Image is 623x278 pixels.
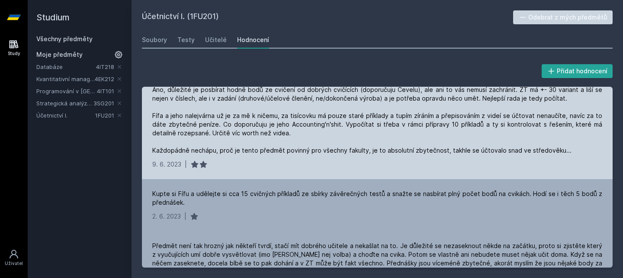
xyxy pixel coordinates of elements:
[513,10,613,24] button: Odebrat z mých předmětů
[36,87,97,95] a: Programování v [GEOGRAPHIC_DATA]
[184,212,186,221] div: |
[36,75,95,83] a: Kvantitativní management
[142,31,167,49] a: Soubory
[152,190,602,207] div: Kupte si Fífu a udělejte si cca 15 cvičných příkladů ze sbírky závěrečných testů a snažte se nasb...
[152,242,602,276] div: Předmět není tak hrozný jak někteří tvrdí, stačí mít dobrého učitele a nekašlat na to. Je důležit...
[8,50,20,57] div: Study
[142,10,513,24] h2: Účetnictví I. (1FU201)
[97,88,114,95] a: 4IT101
[96,63,114,70] a: 4IT218
[205,36,227,44] div: Učitelé
[5,260,23,267] div: Uživatel
[95,112,114,119] a: 1FU201
[177,31,195,49] a: Testy
[2,245,26,271] a: Uživatel
[237,31,269,49] a: Hodnocení
[542,64,613,78] button: Přidat hodnocení
[142,36,167,44] div: Soubory
[152,68,602,155] div: Píšu recenzi jako někdo, kdo dělal tenhle předmět na dvakrát. Poprvé na 4, podruhé na 2. Ano, důl...
[177,36,195,44] div: Testy
[152,160,181,169] div: 9. 6. 2023
[2,35,26,61] a: Study
[237,36,269,44] div: Hodnocení
[185,160,187,169] div: |
[36,35,93,43] a: Všechny předměty
[205,31,227,49] a: Učitelé
[95,75,114,82] a: 4EK212
[36,111,95,120] a: Účetnictví I.
[36,99,93,108] a: Strategická analýza pro informatiky a statistiky
[36,50,83,59] span: Moje předměty
[36,62,96,71] a: Databáze
[93,100,114,107] a: 3SG201
[152,212,181,221] div: 2. 6. 2023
